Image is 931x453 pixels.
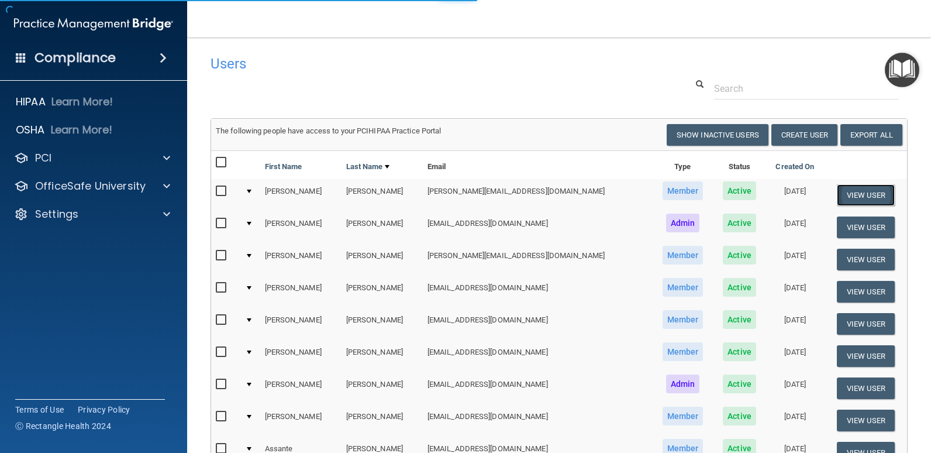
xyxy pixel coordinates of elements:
button: Show Inactive Users [667,124,768,146]
p: HIPAA [16,95,46,109]
td: [EMAIL_ADDRESS][DOMAIN_NAME] [423,372,652,404]
td: [PERSON_NAME] [260,404,342,437]
td: [PERSON_NAME] [342,340,423,372]
span: Member [663,181,704,200]
a: OfficeSafe University [14,179,170,193]
td: [EMAIL_ADDRESS][DOMAIN_NAME] [423,308,652,340]
td: [PERSON_NAME] [260,372,342,404]
td: [PERSON_NAME] [342,179,423,211]
td: [EMAIL_ADDRESS][DOMAIN_NAME] [423,340,652,372]
button: View User [837,313,895,335]
span: Ⓒ Rectangle Health 2024 [15,420,111,432]
td: [PERSON_NAME] [260,340,342,372]
td: [DATE] [766,211,825,243]
span: Member [663,342,704,361]
a: Settings [14,207,170,221]
td: [DATE] [766,404,825,437]
td: [DATE] [766,276,825,308]
td: [EMAIL_ADDRESS][DOMAIN_NAME] [423,404,652,437]
td: [DATE] [766,243,825,276]
a: Last Name [346,160,389,174]
p: OfficeSafe University [35,179,146,193]
p: Learn More! [51,95,113,109]
a: Export All [840,124,902,146]
td: [DATE] [766,340,825,372]
span: Member [663,407,704,425]
td: [PERSON_NAME] [260,243,342,276]
button: View User [837,410,895,431]
span: Active [723,246,756,265]
td: [PERSON_NAME] [342,211,423,243]
a: First Name [265,160,302,174]
td: [EMAIL_ADDRESS][DOMAIN_NAME] [423,211,652,243]
span: Member [663,246,704,265]
button: View User [837,281,895,303]
button: Open Resource Center [885,53,919,87]
p: Settings [35,207,78,221]
p: Learn More! [51,123,113,137]
button: View User [837,377,895,399]
span: Member [663,310,704,329]
span: Active [723,214,756,232]
td: [DATE] [766,179,825,211]
a: Terms of Use [15,404,64,416]
td: [PERSON_NAME] [260,276,342,308]
input: Search [714,78,899,99]
td: [PERSON_NAME] [260,308,342,340]
button: View User [837,184,895,206]
td: [PERSON_NAME] [342,404,423,437]
span: Active [723,310,756,329]
span: Active [723,342,756,361]
span: Admin [666,375,700,393]
p: PCI [35,151,51,165]
td: [PERSON_NAME] [342,276,423,308]
td: [DATE] [766,308,825,340]
span: Active [723,375,756,393]
td: [PERSON_NAME] [342,372,423,404]
td: [PERSON_NAME] [260,179,342,211]
button: View User [837,217,895,238]
td: [PERSON_NAME] [260,211,342,243]
span: Admin [666,214,700,232]
h4: Users [211,56,610,71]
h4: Compliance [35,50,116,66]
button: View User [837,249,895,270]
a: Privacy Policy [78,404,130,416]
span: Active [723,407,756,425]
span: The following people have access to your PCIHIPAA Practice Portal [216,126,442,135]
span: Active [723,278,756,297]
a: PCI [14,151,170,165]
button: Create User [771,124,837,146]
td: [PERSON_NAME][EMAIL_ADDRESS][DOMAIN_NAME] [423,243,652,276]
p: OSHA [16,123,45,137]
th: Status [713,151,766,179]
td: [EMAIL_ADDRESS][DOMAIN_NAME] [423,276,652,308]
button: View User [837,345,895,367]
span: Active [723,181,756,200]
td: [PERSON_NAME] [342,243,423,276]
span: Member [663,278,704,297]
td: [PERSON_NAME] [342,308,423,340]
td: [DATE] [766,372,825,404]
th: Email [423,151,652,179]
th: Type [652,151,713,179]
img: PMB logo [14,12,173,36]
td: [PERSON_NAME][EMAIL_ADDRESS][DOMAIN_NAME] [423,179,652,211]
a: Created On [775,160,814,174]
